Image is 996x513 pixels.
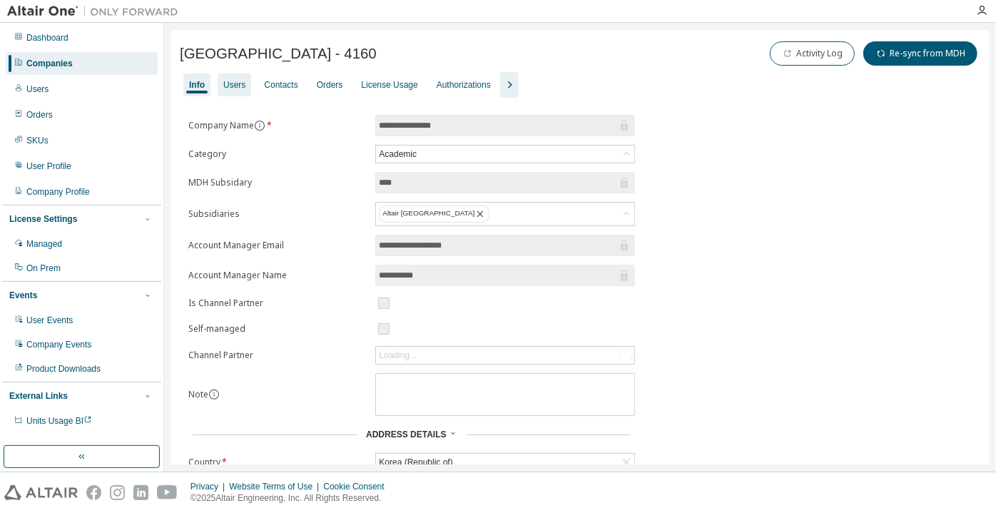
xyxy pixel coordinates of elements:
img: facebook.svg [86,485,101,500]
span: [GEOGRAPHIC_DATA] - 4160 [180,46,377,62]
div: Academic [376,146,634,163]
div: SKUs [26,135,49,146]
div: Korea (Republic of) [376,454,634,471]
div: Product Downloads [26,363,101,375]
button: information [254,120,265,131]
div: Dashboard [26,32,68,44]
img: youtube.svg [157,485,178,500]
img: instagram.svg [110,485,125,500]
button: Activity Log [770,41,855,66]
div: Company Profile [26,186,90,198]
p: © 2025 Altair Engineering, Inc. All Rights Reserved. [190,492,393,504]
label: Category [188,148,367,160]
div: Orders [26,109,53,121]
div: Users [26,83,49,95]
div: External Links [9,390,68,402]
img: Altair One [7,4,186,19]
div: Events [9,290,37,301]
img: altair_logo.svg [4,485,78,500]
label: Is Channel Partner [188,298,367,309]
button: information [208,389,220,400]
div: Loading... [379,350,417,361]
div: Users [223,79,245,91]
label: Channel Partner [188,350,367,361]
div: Orders [317,79,343,91]
div: Korea (Republic of) [377,454,454,470]
div: Contacts [264,79,298,91]
div: Academic [377,146,419,162]
label: Note [188,388,208,400]
div: Company Events [26,339,91,350]
div: Altair [GEOGRAPHIC_DATA] [376,203,634,225]
label: Account Manager Email [188,240,367,251]
div: Website Terms of Use [229,481,323,492]
div: Privacy [190,481,229,492]
span: Address Details [366,430,446,440]
div: License Usage [361,79,417,91]
div: User Events [26,315,73,326]
button: Re-sync from MDH [863,41,977,66]
span: Units Usage BI [26,416,92,426]
label: Company Name [188,120,367,131]
div: Info [189,79,205,91]
div: Managed [26,238,62,250]
img: linkedin.svg [133,485,148,500]
label: Country [188,457,367,468]
div: Loading... [376,347,634,364]
div: License Settings [9,213,77,225]
div: User Profile [26,161,71,172]
label: MDH Subsidary [188,177,367,188]
div: Altair [GEOGRAPHIC_DATA] [379,205,489,223]
div: Authorizations [437,79,491,91]
div: On Prem [26,263,61,274]
label: Account Manager Name [188,270,367,281]
div: Cookie Consent [323,481,392,492]
label: Self-managed [188,323,367,335]
label: Subsidiaries [188,208,367,220]
div: Companies [26,58,73,69]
